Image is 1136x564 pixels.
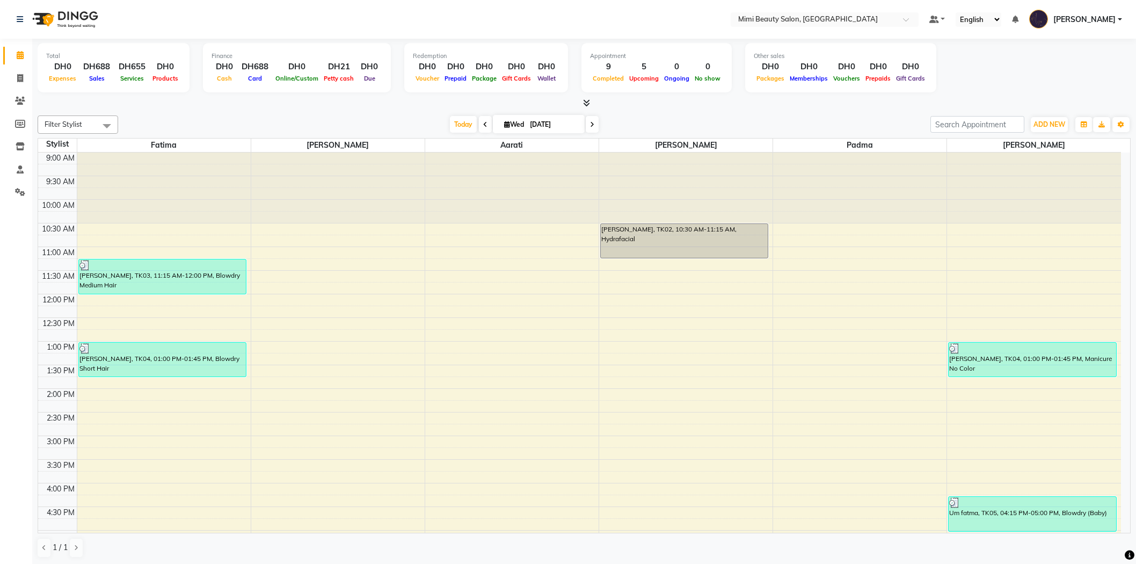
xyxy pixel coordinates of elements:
[45,460,77,471] div: 3:30 PM
[413,75,442,82] span: Voucher
[661,75,692,82] span: Ongoing
[599,139,773,152] span: [PERSON_NAME]
[79,259,246,294] div: [PERSON_NAME], TK03, 11:15 AM-12:00 PM, Blowdry Medium Hair
[212,52,382,61] div: Finance
[534,61,559,73] div: DH0
[40,247,77,258] div: 11:00 AM
[86,75,107,82] span: Sales
[273,75,321,82] span: Online/Custom
[1033,120,1065,128] span: ADD NEW
[321,75,356,82] span: Petty cash
[754,52,928,61] div: Other sales
[863,61,893,73] div: DH0
[45,365,77,377] div: 1:30 PM
[40,318,77,329] div: 12:30 PM
[79,343,246,377] div: [PERSON_NAME], TK04, 01:00 PM-01:45 PM, Blowdry Short Hair
[527,117,580,133] input: 2025-09-03
[361,75,378,82] span: Due
[831,75,863,82] span: Vouchers
[787,75,831,82] span: Memberships
[949,497,1116,531] div: Um fatma, TK05, 04:15 PM-05:00 PM, Blowdry (Baby)
[787,61,831,73] div: DH0
[831,61,863,73] div: DH0
[46,61,79,73] div: DH0
[863,75,893,82] span: Prepaids
[44,176,77,187] div: 9:30 AM
[46,52,181,61] div: Total
[150,75,181,82] span: Products
[1031,117,1068,132] button: ADD NEW
[114,61,150,73] div: DH655
[45,120,82,128] span: Filter Stylist
[44,153,77,164] div: 9:00 AM
[45,389,77,400] div: 2:00 PM
[773,139,946,152] span: Padma
[692,75,723,82] span: No show
[947,139,1121,152] span: [PERSON_NAME]
[53,542,68,553] span: 1 / 1
[930,116,1024,133] input: Search Appointment
[469,61,499,73] div: DH0
[535,75,558,82] span: Wallet
[425,139,599,152] span: Aarati
[27,4,101,34] img: logo
[413,61,442,73] div: DH0
[40,223,77,235] div: 10:30 AM
[590,75,627,82] span: Completed
[251,139,425,152] span: [PERSON_NAME]
[949,343,1116,377] div: [PERSON_NAME], TK04, 01:00 PM-01:45 PM, Manicure No Color
[46,75,79,82] span: Expenses
[45,436,77,447] div: 3:00 PM
[590,61,627,73] div: 9
[40,271,77,282] div: 11:30 AM
[45,483,77,495] div: 4:00 PM
[212,61,237,73] div: DH0
[77,139,251,152] span: Fatima
[245,75,265,82] span: Card
[38,139,77,150] div: Stylist
[692,61,723,73] div: 0
[79,61,114,73] div: DH688
[501,120,527,128] span: Wed
[450,116,477,133] span: Today
[590,52,723,61] div: Appointment
[893,75,928,82] span: Gift Cards
[754,61,787,73] div: DH0
[754,75,787,82] span: Packages
[45,342,77,353] div: 1:00 PM
[413,52,559,61] div: Redemption
[118,75,147,82] span: Services
[893,61,928,73] div: DH0
[442,61,469,73] div: DH0
[661,61,692,73] div: 0
[1029,10,1048,28] img: Loriene
[273,61,321,73] div: DH0
[499,61,534,73] div: DH0
[214,75,235,82] span: Cash
[627,75,661,82] span: Upcoming
[1053,14,1116,25] span: [PERSON_NAME]
[321,61,356,73] div: DH21
[45,413,77,424] div: 2:30 PM
[45,507,77,518] div: 4:30 PM
[40,294,77,306] div: 12:00 PM
[237,61,273,73] div: DH688
[150,61,181,73] div: DH0
[627,61,661,73] div: 5
[40,200,77,211] div: 10:00 AM
[469,75,499,82] span: Package
[45,531,77,542] div: 5:00 PM
[442,75,469,82] span: Prepaid
[601,224,768,258] div: [PERSON_NAME], TK02, 10:30 AM-11:15 AM, Hydrafacial
[356,61,382,73] div: DH0
[499,75,534,82] span: Gift Cards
